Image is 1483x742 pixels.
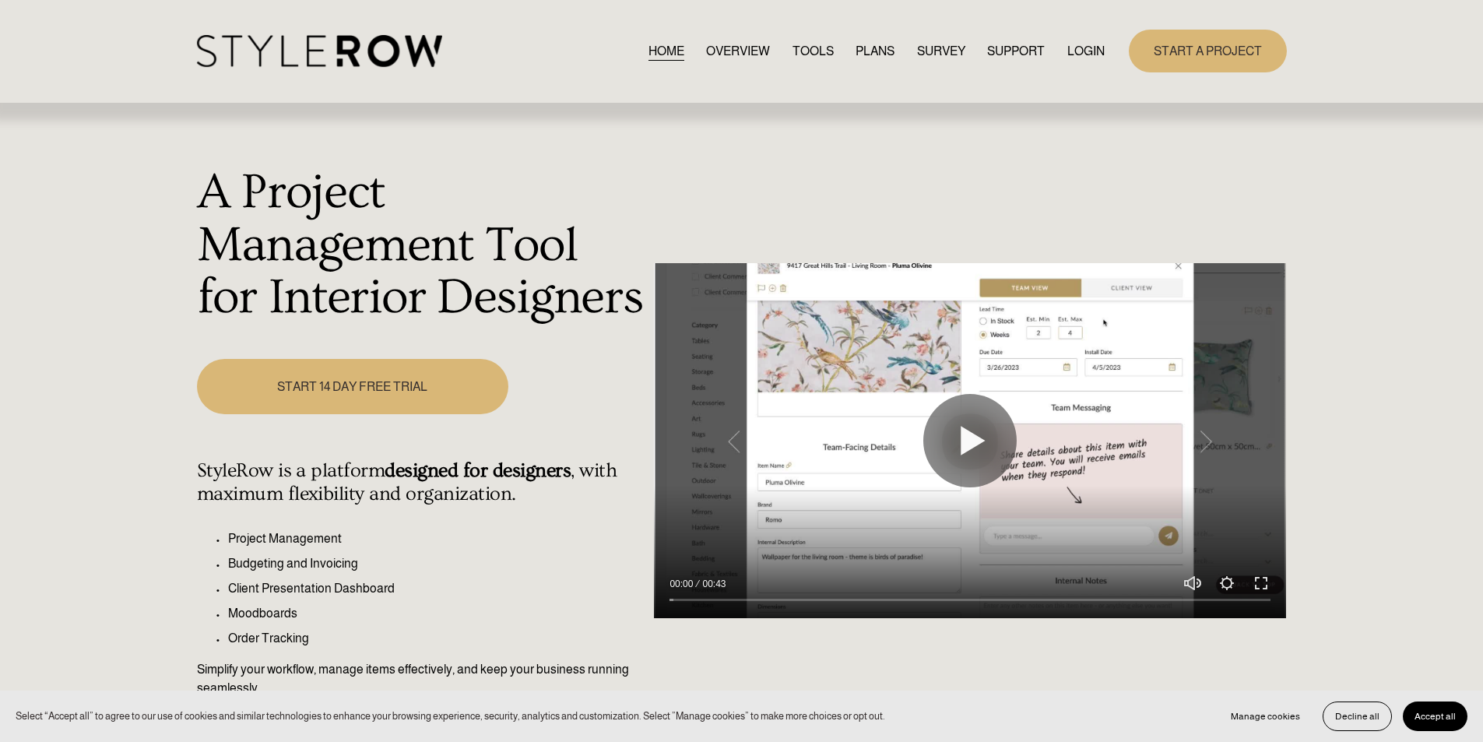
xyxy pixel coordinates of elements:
[1067,40,1105,62] a: LOGIN
[1414,711,1456,722] span: Accept all
[1323,702,1392,731] button: Decline all
[228,629,646,648] p: Order Tracking
[648,40,684,62] a: HOME
[228,604,646,623] p: Moodboards
[792,40,834,62] a: TOOLS
[228,529,646,548] p: Project Management
[1403,702,1467,731] button: Accept all
[706,40,770,62] a: OVERVIEW
[1129,30,1287,72] a: START A PROJECT
[923,394,1017,487] button: Play
[197,359,508,414] a: START 14 DAY FREE TRIAL
[917,40,965,62] a: SURVEY
[1335,711,1379,722] span: Decline all
[385,459,571,482] strong: designed for designers
[987,40,1045,62] a: folder dropdown
[197,459,646,506] h4: StyleRow is a platform , with maximum flexibility and organization.
[1219,702,1312,731] button: Manage cookies
[856,40,894,62] a: PLANS
[228,579,646,598] p: Client Presentation Dashboard
[197,167,646,325] h1: A Project Management Tool for Interior Designers
[987,42,1045,61] span: SUPPORT
[1231,711,1300,722] span: Manage cookies
[197,660,646,698] p: Simplify your workflow, manage items effectively, and keep your business running seamlessly.
[697,576,729,592] div: Duration
[669,595,1270,606] input: Seek
[669,576,697,592] div: Current time
[197,35,442,67] img: StyleRow
[16,709,885,723] p: Select “Accept all” to agree to our use of cookies and similar technologies to enhance your brows...
[228,554,646,573] p: Budgeting and Invoicing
